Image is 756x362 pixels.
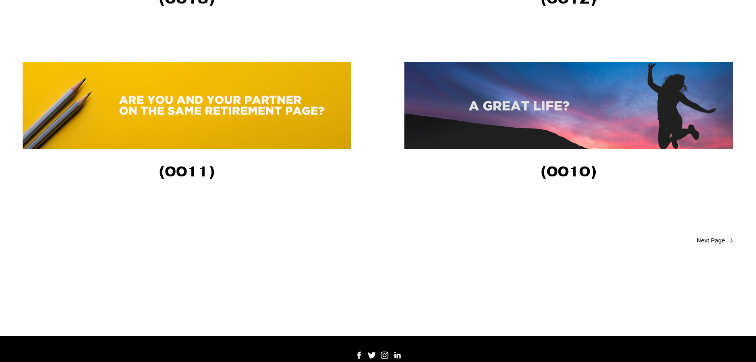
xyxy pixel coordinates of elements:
[541,162,597,180] strong: (0010)
[381,351,389,359] a: Instagram
[393,351,401,359] a: LinkedIn
[355,351,363,359] a: Facebook
[368,351,376,359] a: Twitter
[404,62,733,149] img: Four values to consider for a great life (0010) We all have values…some we choose…others choose u...
[159,162,215,180] strong: (0011)
[23,62,351,149] img: Are you and your spouse on the same retirement page?&nbsp;(0011) When it comes to retirement, are...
